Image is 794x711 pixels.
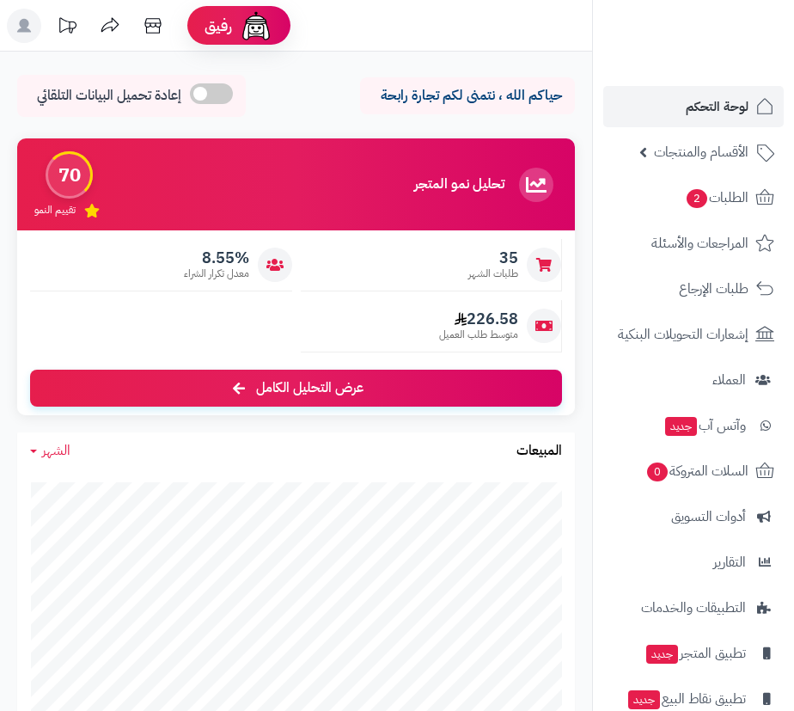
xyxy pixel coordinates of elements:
span: 0 [647,463,668,481]
a: طلبات الإرجاع [603,268,784,310]
span: 8.55% [184,248,249,267]
a: وآتس آبجديد [603,405,784,446]
a: تحديثات المنصة [46,9,89,47]
span: التقارير [713,550,746,574]
span: السلات المتروكة [645,459,748,483]
span: متوسط طلب العميل [439,328,518,342]
a: لوحة التحكم [603,86,784,127]
span: تطبيق نقاط البيع [626,687,746,711]
span: العملاء [712,368,746,392]
a: إشعارات التحويلات البنكية [603,314,784,355]
span: لوحة التحكم [686,95,748,119]
img: ai-face.png [239,9,273,43]
span: أدوات التسويق [671,505,746,529]
span: التطبيقات والخدمات [641,596,746,620]
span: جديد [665,417,697,436]
span: إشعارات التحويلات البنكية [618,322,748,346]
a: تطبيق المتجرجديد [603,633,784,674]
a: عرض التحليل الكامل [30,370,562,407]
a: التطبيقات والخدمات [603,587,784,628]
a: السلات المتروكة0 [603,451,784,492]
span: الطلبات [685,186,748,210]
span: طلبات الشهر [468,267,518,281]
span: إعادة تحميل البيانات التلقائي [37,86,181,106]
span: رفيق [205,15,232,36]
span: الشهر [42,440,70,461]
span: معدل تكرار الشراء [184,267,249,281]
a: المراجعات والأسئلة [603,223,784,264]
h3: تحليل نمو المتجر [414,177,504,193]
h3: المبيعات [516,444,562,459]
span: الأقسام والمنتجات [654,140,748,164]
img: logo-2.png [677,48,778,84]
p: حياكم الله ، نتمنى لكم تجارة رابحة [373,86,562,106]
span: جديد [628,690,660,709]
a: الشهر [30,441,70,461]
span: 2 [687,189,707,208]
a: العملاء [603,359,784,401]
span: جديد [646,645,678,664]
a: التقارير [603,542,784,583]
span: عرض التحليل الكامل [256,378,363,398]
span: وآتس آب [663,414,746,438]
a: أدوات التسويق [603,496,784,537]
span: المراجعات والأسئلة [651,231,748,255]
span: طلبات الإرجاع [679,277,748,301]
span: تقييم النمو [34,203,76,218]
a: الطلبات2 [603,177,784,218]
span: 35 [468,248,518,267]
span: 226.58 [439,310,518,328]
span: تطبيق المتجر [644,641,746,665]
